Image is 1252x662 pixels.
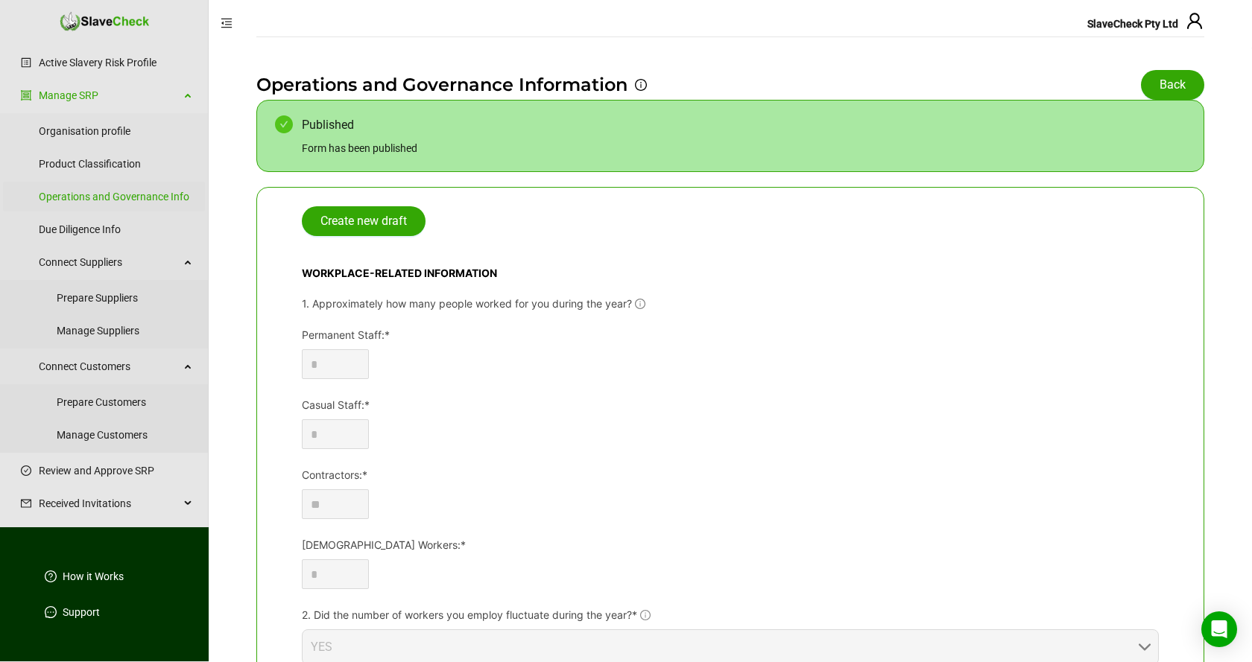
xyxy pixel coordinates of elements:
a: Review and Approve SRP [39,456,193,486]
span: menu-fold [221,17,233,29]
div: Published [302,115,1186,134]
span: user [1186,12,1204,30]
a: Manage SRP [39,80,180,110]
h1: Operations and Governance Information [256,73,1204,97]
span: Create new draft [320,212,407,230]
a: Manage Suppliers [57,316,193,346]
a: Support [63,605,100,620]
input: Seasonal Workers:* [303,560,368,588]
span: Connect Customers [39,351,180,381]
label: Casual Staff:* [302,397,380,413]
div: Form has been published [302,140,1186,156]
input: Contractors:* [303,490,368,518]
a: Due Diligence Info [39,214,193,244]
a: Organisation profile [39,116,193,146]
a: Operations and Governance Info [39,182,193,211]
a: Prepare Suppliers [57,283,193,313]
span: question-circle [45,570,57,582]
label: Permanent Staff:* [302,327,400,343]
span: info-circle [640,610,651,620]
label: 2. Did the number of workers you employ fluctuate during the year?* [302,607,661,623]
button: Back [1141,70,1204,100]
a: Manage Customers [57,420,193,450]
button: Create new draft [302,206,426,236]
div: Open Intercom Messenger [1201,611,1237,647]
label: Seasonal Workers:* [302,537,476,553]
a: Active Slavery Risk Profile [39,48,193,77]
span: Received Invitations [39,488,180,518]
input: Permanent Staff:* [303,350,368,378]
a: Reports [39,521,193,551]
span: info-circle [635,79,647,91]
span: Connect Suppliers [39,247,180,277]
span: WORKPLACE-RELATED INFORMATION [302,267,497,279]
input: Casual Staff:* [303,420,368,448]
span: message [45,606,57,618]
span: Back [1160,76,1186,94]
label: Contractors:* [302,467,378,483]
span: mail [21,498,31,509]
span: SlaveCheck Pty Ltd [1087,18,1178,30]
a: Prepare Customers [57,387,193,417]
span: group [21,90,31,101]
span: 1. Approximately how many people worked for you during the year? [302,297,632,310]
span: check-circle [275,115,293,133]
span: info-circle [635,299,645,309]
a: Product Classification [39,149,193,179]
a: How it Works [63,569,124,584]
